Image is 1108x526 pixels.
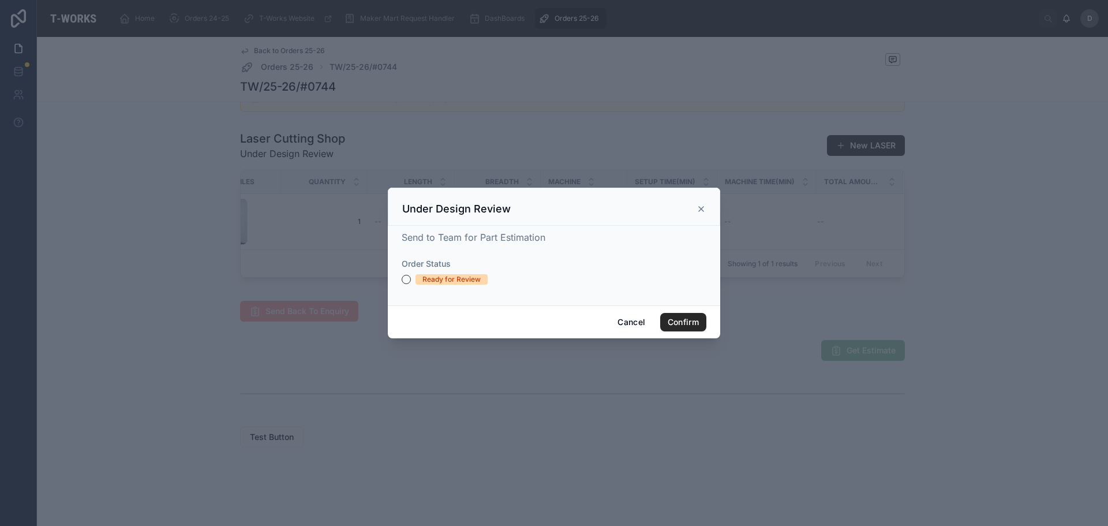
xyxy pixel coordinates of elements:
button: Confirm [660,313,706,331]
span: Send to Team for Part Estimation [402,232,545,243]
button: Cancel [610,313,653,331]
span: Order Status [402,259,451,268]
h3: Under Design Review [402,202,511,216]
div: Ready for Review [422,274,481,285]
